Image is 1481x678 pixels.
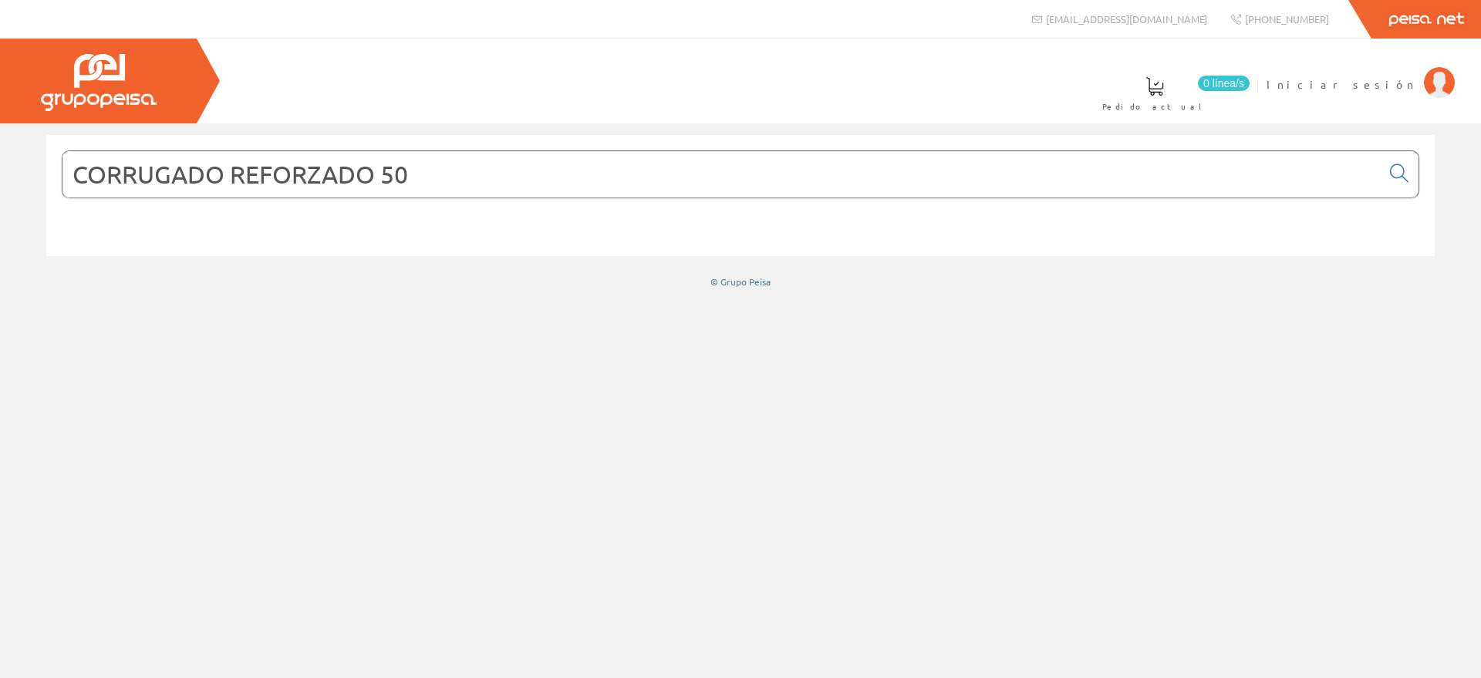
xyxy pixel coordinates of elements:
[41,54,157,111] img: Grupo Peisa
[1245,12,1329,25] span: [PHONE_NUMBER]
[46,275,1435,288] div: © Grupo Peisa
[1102,99,1207,114] span: Pedido actual
[1267,64,1455,79] a: Iniciar sesión
[62,151,1381,197] input: Buscar...
[1267,76,1416,92] span: Iniciar sesión
[1046,12,1207,25] span: [EMAIL_ADDRESS][DOMAIN_NAME]
[1198,76,1250,91] span: 0 línea/s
